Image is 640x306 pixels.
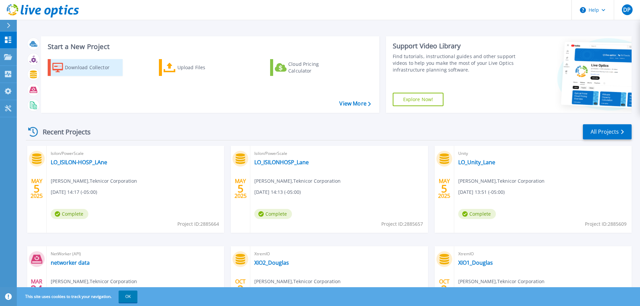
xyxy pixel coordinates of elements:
div: Upload Files [177,61,231,74]
div: MAR 2025 [30,277,43,301]
div: Recent Projects [26,124,100,140]
span: Project ID: 2885657 [381,220,423,228]
span: [PERSON_NAME] , Teknicor Corporation [254,278,341,285]
span: Unity [458,150,628,157]
span: [PERSON_NAME] , Teknicor Corporation [254,177,341,185]
span: [PERSON_NAME] , Teknicor Corporation [51,278,137,285]
a: LO_ISILONHOSP_Lane [254,159,309,166]
div: Support Video Library [393,42,518,50]
span: [DATE] 14:13 (-05:00) [254,188,301,196]
span: [PERSON_NAME] , Teknicor Corporation [51,177,137,185]
a: Download Collector [48,59,123,76]
span: Project ID: 2885609 [585,220,627,228]
span: NetWorker (API) [51,250,220,258]
a: Explore Now! [393,93,444,106]
button: OK [119,291,137,303]
a: All Projects [583,124,632,139]
a: XIO2_Douglas [254,259,289,266]
div: Find tutorials, instructional guides and other support videos to help you make the most of your L... [393,53,518,73]
span: XtremIO [458,250,628,258]
span: XtremIO [254,250,424,258]
span: [PERSON_NAME] , Teknicor Corporation [458,278,545,285]
a: LO_ISILON-HOSP_LAne [51,159,107,166]
span: Project ID: 2885664 [177,220,219,228]
span: 3 [441,286,447,292]
div: Cloud Pricing Calculator [288,61,342,74]
a: Upload Files [159,59,234,76]
div: OCT 2024 [234,277,247,301]
a: networker data [51,259,90,266]
span: [PERSON_NAME] , Teknicor Corporation [458,177,545,185]
span: DP [623,7,631,12]
span: 24 [31,286,43,292]
div: Download Collector [65,61,119,74]
span: [DATE] 13:51 (-05:00) [458,188,505,196]
div: MAY 2025 [234,176,247,201]
div: MAY 2025 [30,176,43,201]
span: [DATE] 14:17 (-05:00) [51,188,97,196]
a: LO_Unity_Lane [458,159,495,166]
h3: Start a New Project [48,43,371,50]
span: 3 [238,286,244,292]
a: Cloud Pricing Calculator [270,59,345,76]
div: MAY 2025 [438,176,451,201]
div: OCT 2024 [438,277,451,301]
span: Complete [51,209,88,219]
span: 5 [238,186,244,191]
span: 5 [441,186,447,191]
span: Isilon/PowerScale [51,150,220,157]
a: View More [339,100,371,107]
a: XIO1_Douglas [458,259,493,266]
span: Complete [254,209,292,219]
span: Complete [458,209,496,219]
span: 5 [34,186,40,191]
span: Isilon/PowerScale [254,150,424,157]
span: This site uses cookies to track your navigation. [18,291,137,303]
